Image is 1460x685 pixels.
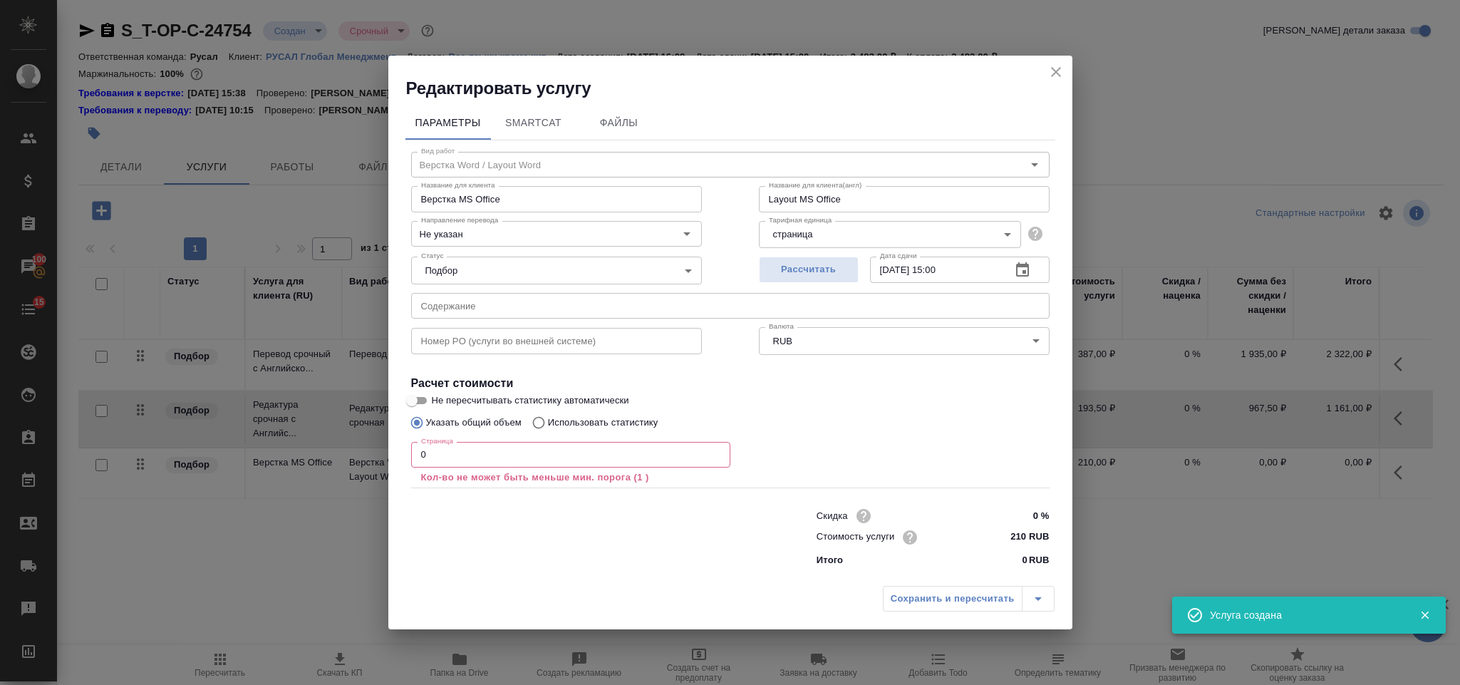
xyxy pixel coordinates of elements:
[1029,553,1050,567] p: RUB
[759,221,1021,248] div: страница
[995,505,1049,526] input: ✎ Введи что-нибудь
[411,257,702,284] div: Подбор
[817,509,848,523] p: Скидка
[406,77,1072,100] h2: Редактировать услугу
[1045,61,1067,83] button: close
[759,257,859,283] button: Рассчитать
[548,416,658,430] p: Использовать статистику
[585,114,653,132] span: Файлы
[883,586,1055,612] div: split button
[767,262,851,278] span: Рассчитать
[1410,609,1439,622] button: Закрыть
[411,375,1050,392] h4: Расчет стоимости
[421,264,462,277] button: Подбор
[1210,608,1398,622] div: Услуга создана
[426,416,522,430] p: Указать общий объем
[817,530,895,544] p: Стоимость услуги
[769,228,817,240] button: страница
[1022,553,1027,567] p: 0
[769,335,797,347] button: RUB
[414,114,482,132] span: Параметры
[995,527,1049,547] input: ✎ Введи что-нибудь
[421,470,720,485] p: Кол-во не может быть меньше мин. порога (1 )
[817,553,843,567] p: Итого
[677,224,697,244] button: Open
[499,114,568,132] span: SmartCat
[759,327,1050,354] div: RUB
[432,393,629,408] span: Не пересчитывать статистику автоматически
